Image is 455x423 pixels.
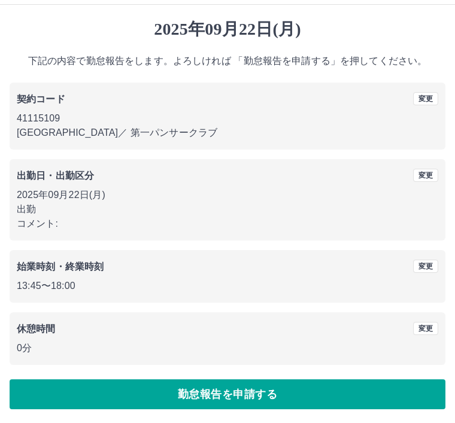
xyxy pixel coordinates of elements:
button: 変更 [413,260,438,273]
p: 2025年09月22日(月) [17,188,438,202]
button: 変更 [413,322,438,335]
b: 出勤日・出勤区分 [17,171,94,181]
button: 変更 [413,92,438,105]
h1: 2025年09月22日(月) [10,19,445,39]
p: 出勤 [17,202,438,217]
b: 始業時刻・終業時刻 [17,261,104,272]
p: 41115109 [17,111,438,126]
p: 13:45 〜 18:00 [17,279,438,293]
button: 変更 [413,169,438,182]
p: コメント: [17,217,438,231]
b: 契約コード [17,94,65,104]
p: 下記の内容で勤怠報告をします。よろしければ 「勤怠報告を申請する」を押してください。 [10,54,445,68]
b: 休憩時間 [17,324,56,334]
p: [GEOGRAPHIC_DATA] ／ 第一パンサークラブ [17,126,438,140]
p: 0分 [17,341,438,355]
button: 勤怠報告を申請する [10,379,445,409]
